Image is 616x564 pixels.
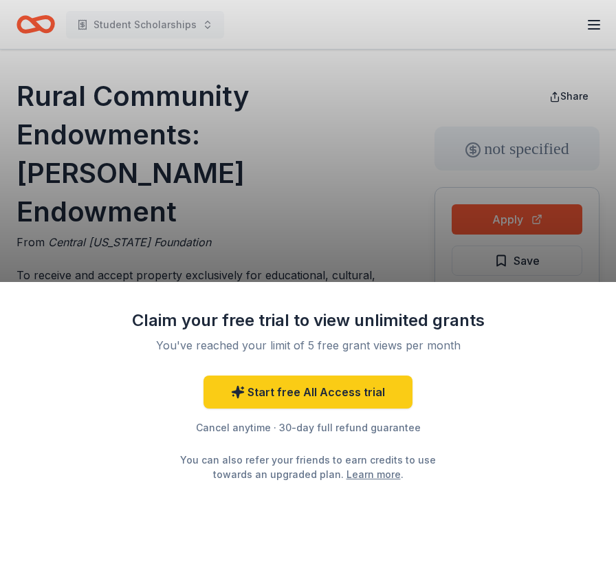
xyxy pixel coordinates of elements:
a: Learn more [346,467,401,481]
div: Cancel anytime · 30-day full refund guarantee [129,420,487,436]
a: Start free All Access trial [203,376,412,409]
div: You've reached your limit of 5 free grant views per month [146,337,470,354]
div: Claim your free trial to view unlimited grants [129,310,487,332]
div: You can also refer your friends to earn credits to use towards an upgraded plan. . [168,453,448,481]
